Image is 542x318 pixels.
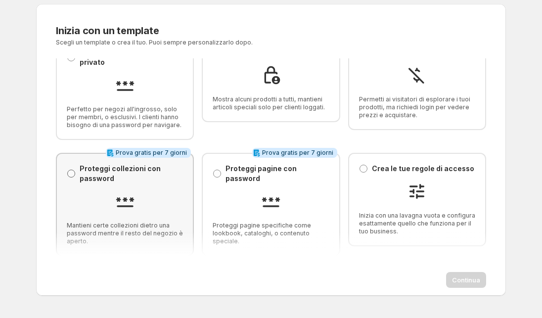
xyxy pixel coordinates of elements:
img: Proteggi collezioni con password [115,191,135,211]
p: Crea le tue regole di accesso [372,164,474,174]
img: Proteggi pagine con password [261,191,281,211]
span: Proteggi pagine specifiche come lookbook, cataloghi, o contenuto speciale. [213,222,329,245]
span: Perfetto per negozi all'ingrosso, solo per membri, o esclusivi. I clienti hanno bisogno di una pa... [67,105,183,129]
img: Collezioni solo per membri [261,65,281,85]
span: Prova gratis per 7 giorni [116,149,187,157]
img: Mantieni l'intero negozio privato [115,75,135,95]
img: Nascondi Prezzi dagli Ospiti [407,65,427,85]
span: Mantieni certe collezioni dietro una password mentre il resto del negozio è aperto. [67,222,183,245]
span: Inizia con una lavagna vuota e configura esattamente quello che funziona per il tuo business. [359,212,475,235]
span: Permetti ai visitatori di esplorare i tuoi prodotti, ma richiedi login per vedere prezzi e acquis... [359,95,475,119]
span: Inizia con un template [56,25,159,37]
span: Prova gratis per 7 giorni [262,149,333,157]
span: Mostra alcuni prodotti a tutti, mantieni articoli speciali solo per clienti loggati. [213,95,329,111]
p: Scegli un template o crea il tuo. Puoi sempre personalizzarlo dopo. [56,39,365,46]
p: Proteggi pagine con password [226,164,329,183]
img: Crea le tue regole di accesso [407,182,427,201]
p: Proteggi collezioni con password [80,164,183,183]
